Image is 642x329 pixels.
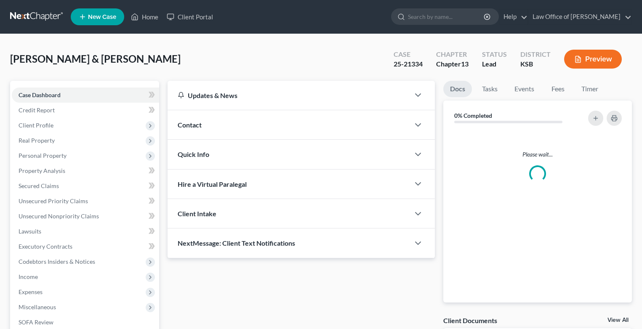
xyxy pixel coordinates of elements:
[408,9,485,24] input: Search by name...
[19,303,56,310] span: Miscellaneous
[162,9,217,24] a: Client Portal
[12,209,159,224] a: Unsecured Nonpriority Claims
[12,88,159,103] a: Case Dashboard
[19,167,65,174] span: Property Analysis
[436,50,469,59] div: Chapter
[528,9,631,24] a: Law Office of [PERSON_NAME]
[508,81,541,97] a: Events
[19,152,67,159] span: Personal Property
[454,112,492,119] strong: 0% Completed
[520,50,551,59] div: District
[12,103,159,118] a: Credit Report
[10,53,181,65] span: [PERSON_NAME] & [PERSON_NAME]
[482,50,507,59] div: Status
[178,150,209,158] span: Quick Info
[499,9,527,24] a: Help
[178,210,216,218] span: Client Intake
[178,121,202,129] span: Contact
[520,59,551,69] div: KSB
[475,81,504,97] a: Tasks
[12,194,159,209] a: Unsecured Priority Claims
[12,239,159,254] a: Executory Contracts
[178,91,400,100] div: Updates & News
[12,224,159,239] a: Lawsuits
[436,59,469,69] div: Chapter
[12,163,159,178] a: Property Analysis
[19,288,43,295] span: Expenses
[19,137,55,144] span: Real Property
[443,81,472,97] a: Docs
[19,197,88,204] span: Unsecured Priority Claims
[19,258,95,265] span: Codebtors Insiders & Notices
[394,50,423,59] div: Case
[461,60,469,68] span: 13
[19,182,59,189] span: Secured Claims
[19,212,99,220] span: Unsecured Nonpriority Claims
[19,273,38,280] span: Income
[450,150,625,159] p: Please wait...
[88,14,116,20] span: New Case
[544,81,571,97] a: Fees
[19,243,72,250] span: Executory Contracts
[607,317,629,323] a: View All
[178,180,247,188] span: Hire a Virtual Paralegal
[443,316,497,325] div: Client Documents
[19,228,41,235] span: Lawsuits
[575,81,605,97] a: Timer
[482,59,507,69] div: Lead
[12,178,159,194] a: Secured Claims
[564,50,622,69] button: Preview
[127,9,162,24] a: Home
[178,239,295,247] span: NextMessage: Client Text Notifications
[19,122,53,129] span: Client Profile
[19,106,55,114] span: Credit Report
[19,91,61,98] span: Case Dashboard
[394,59,423,69] div: 25-21334
[19,318,53,326] span: SOFA Review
